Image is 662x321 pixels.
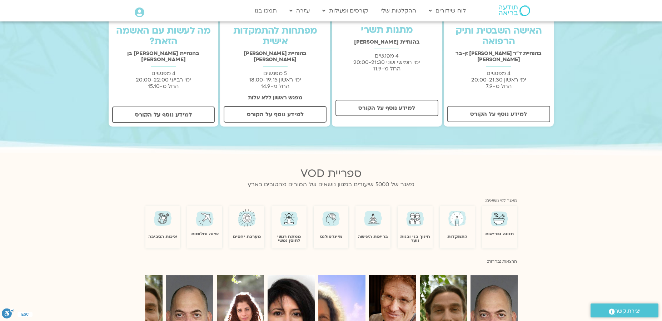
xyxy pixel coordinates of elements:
[145,195,517,204] div: מאגר לפי נושאים:
[251,4,280,18] a: תמכו בנו
[286,4,313,18] a: עזרה
[358,234,388,239] a: בריאות האישה
[145,180,517,189] p: מאגר של 5000 שיעורים במגוון נושאים של המורים מהטובים בארץ
[615,306,641,316] span: יצירת קשר
[247,111,304,118] span: למידע נוסף על הקורס
[135,112,192,118] span: למידע נוסף על הקורס
[224,70,327,89] p: 5 מפגשים ימי ראשון 18:00-19:15
[485,231,514,237] a: תזונה ובריאות
[377,4,420,18] a: ההקלטות שלי
[335,100,438,116] a: למידע נוסף על הקורס
[447,50,550,63] h2: בהנחיית ד"ר [PERSON_NAME] זן-בר [PERSON_NAME]
[112,70,215,89] p: 4 מפגשים ימי רביעי 20:00-22:00 החל מ-15.10
[248,94,302,101] strong: מפגש ראשון ללא עלות
[112,107,215,123] a: למידע נוסף על הקורס
[335,53,438,72] p: 4 מפגשים ימי חמישי ושני 20:00-21:30 החל מ-11.9
[499,5,530,16] img: תודעה בריאה
[261,83,289,90] span: החל מ-14.9
[447,70,550,89] p: 4 מפגשים ימי ראשון 20:00-21:30
[277,234,301,243] a: ממתח רגשי לחוסן נפשי
[447,106,550,122] a: למידע נוסף על הקורס
[191,231,219,237] a: שינה וחלומות
[145,167,517,180] h2: ספריית VOD
[233,24,317,48] a: מפתחות להתמקדות אישית
[335,39,438,45] h2: בהנחיית [PERSON_NAME]
[486,83,512,90] span: החל מ-7.9
[112,50,215,63] h2: בהנחיית [PERSON_NAME] בן [PERSON_NAME]
[224,50,327,63] h2: בהנחיית [PERSON_NAME] [PERSON_NAME]
[224,106,327,123] a: למידע נוסף על הקורס
[358,105,415,111] span: למידע נוסף על הקורס
[425,4,469,18] a: לוח שידורים
[145,258,517,265] p: הרצאות נבחרות:
[233,234,261,239] a: מערכת יחסים
[320,234,342,239] a: מיינדפולנס
[447,234,467,239] a: התמקדות
[470,111,527,117] span: למידע נוסף על הקורס
[148,234,177,239] a: איכות הסביבה
[319,4,372,18] a: קורסים ופעילות
[400,234,430,243] a: חינוך בני ובנות נוער
[361,24,413,36] a: מתנות תשרי
[116,24,210,48] a: מה לעשות עם האשמה הזאת?
[456,24,542,48] a: האישה השבטית ותיק הרפואה
[591,303,658,317] a: יצירת קשר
